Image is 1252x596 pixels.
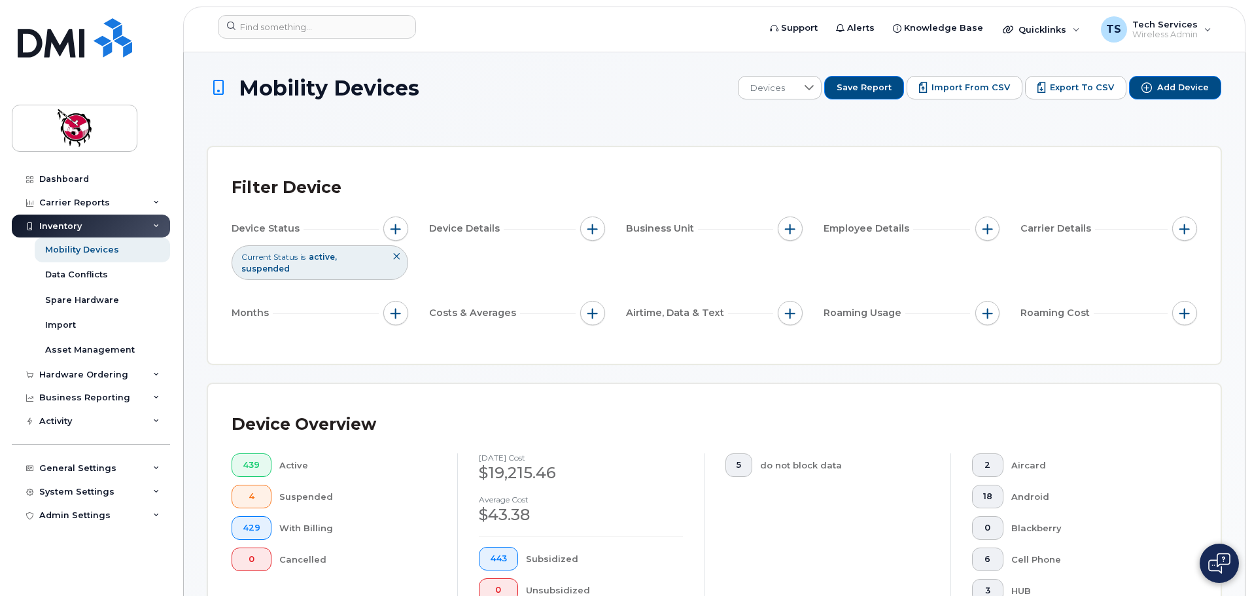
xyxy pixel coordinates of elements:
span: 429 [243,523,260,533]
span: active [309,252,337,262]
span: is [300,251,305,262]
div: Android [1011,485,1177,508]
span: Airtime, Data & Text [626,306,728,320]
span: 443 [490,553,507,564]
span: 18 [983,491,992,502]
span: 439 [243,460,260,470]
button: 439 [232,453,271,477]
img: Open chat [1208,553,1230,574]
span: Export to CSV [1050,82,1114,94]
span: 0 [490,585,507,595]
span: Employee Details [824,222,913,236]
div: Filter Device [232,171,341,205]
h4: [DATE] cost [479,453,683,462]
span: Current Status [241,251,298,262]
div: Cancelled [279,548,437,571]
span: Device Details [429,222,504,236]
div: do not block data [760,453,930,477]
span: Import from CSV [931,82,1010,94]
button: 0 [232,548,271,571]
div: Suspended [279,485,437,508]
span: Months [232,306,273,320]
span: Save Report [837,82,892,94]
button: Add Device [1129,76,1221,99]
span: Business Unit [626,222,698,236]
button: 2 [972,453,1003,477]
span: 5 [737,460,741,470]
button: Save Report [824,76,904,99]
button: 0 [972,516,1003,540]
div: Blackberry [1011,516,1177,540]
div: Cell Phone [1011,548,1177,571]
button: 5 [725,453,752,477]
span: Carrier Details [1020,222,1095,236]
span: 4 [243,491,260,502]
span: 2 [983,460,992,470]
button: Import from CSV [907,76,1022,99]
span: Roaming Usage [824,306,905,320]
span: Costs & Averages [429,306,520,320]
div: Aircard [1011,453,1177,477]
button: 4 [232,485,271,508]
span: Roaming Cost [1020,306,1094,320]
button: 443 [479,547,518,570]
button: 429 [232,516,271,540]
span: 0 [983,523,992,533]
button: Export to CSV [1025,76,1126,99]
h4: Average cost [479,495,683,504]
div: With Billing [279,516,437,540]
span: Add Device [1157,82,1209,94]
span: 6 [983,554,992,565]
div: $19,215.46 [479,462,683,484]
span: Device Status [232,222,304,236]
button: 6 [972,548,1003,571]
span: suspended [241,264,290,273]
div: Device Overview [232,408,376,442]
div: Subsidized [526,547,684,570]
span: Devices [739,77,797,100]
div: $43.38 [479,504,683,526]
span: 0 [243,554,260,565]
span: 3 [983,586,992,596]
div: Active [279,453,437,477]
span: Mobility Devices [239,77,419,99]
button: 18 [972,485,1003,508]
